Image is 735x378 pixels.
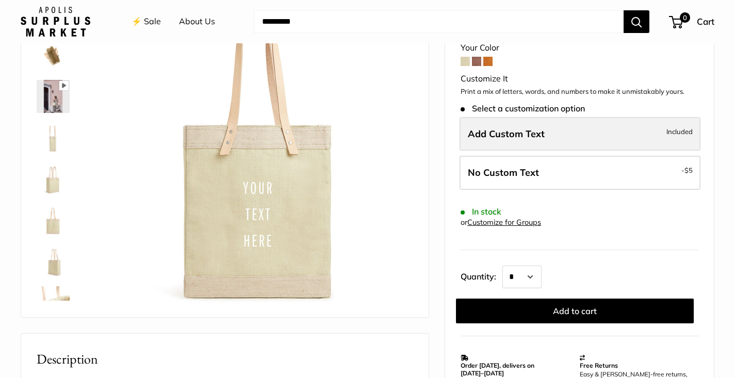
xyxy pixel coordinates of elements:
[37,245,70,278] img: Market Tote in Mint Sorbet
[35,119,72,156] a: Market Tote in Mint Sorbet
[461,71,698,87] div: Customize It
[37,80,70,113] img: Market Tote in Mint Sorbet
[35,37,72,74] a: Market Tote in Mint Sorbet
[37,349,413,369] h2: Description
[37,39,70,72] img: Market Tote in Mint Sorbet
[666,125,693,138] span: Included
[468,167,539,178] span: No Custom Text
[461,104,585,113] span: Select a customization option
[461,262,502,288] label: Quantity:
[456,299,694,323] button: Add to cart
[37,121,70,154] img: Market Tote in Mint Sorbet
[697,16,714,27] span: Cart
[461,361,534,377] strong: Order [DATE], delivers on [DATE]–[DATE]
[684,166,693,174] span: $5
[468,128,545,140] span: Add Custom Text
[35,78,72,115] a: Market Tote in Mint Sorbet
[680,12,690,23] span: 0
[132,14,161,29] a: ⚡️ Sale
[21,7,90,37] img: Apolis: Surplus Market
[461,216,541,229] div: or
[461,87,698,97] p: Print a mix of letters, words, and numbers to make it unmistakably yours.
[461,207,501,217] span: In stock
[460,156,700,190] label: Leave Blank
[580,361,618,369] strong: Free Returns
[37,286,70,319] img: Market Tote in Mint Sorbet
[35,284,72,321] a: Market Tote in Mint Sorbet
[460,117,700,151] label: Add Custom Text
[461,40,698,56] div: Your Color
[681,164,693,176] span: -
[37,162,70,195] img: Market Tote in Mint Sorbet
[37,204,70,237] img: Market Tote in Mint Sorbet
[35,243,72,280] a: Market Tote in Mint Sorbet
[670,13,714,30] a: 0 Cart
[179,14,215,29] a: About Us
[624,10,649,33] button: Search
[35,160,72,198] a: Market Tote in Mint Sorbet
[35,202,72,239] a: Market Tote in Mint Sorbet
[254,10,624,33] input: Search...
[467,218,541,227] a: Customize for Groups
